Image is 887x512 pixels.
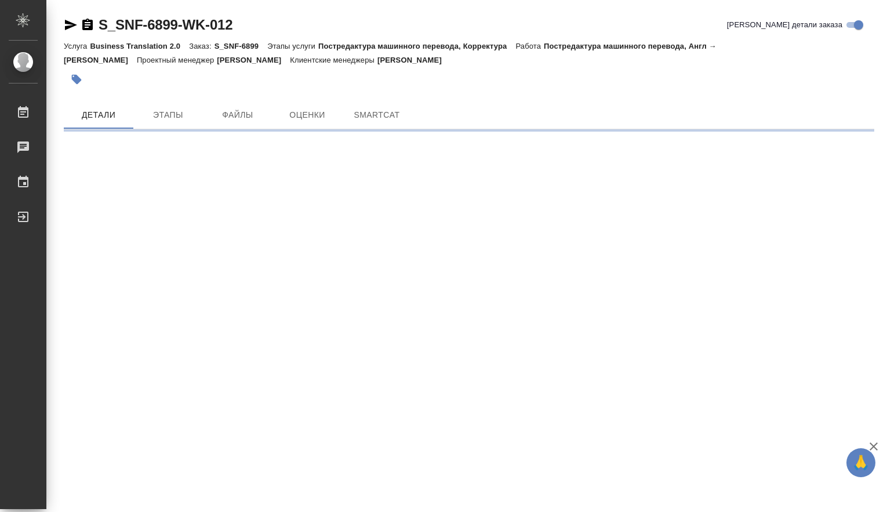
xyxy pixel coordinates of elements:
[215,42,268,50] p: S_SNF-6899
[290,56,377,64] p: Клиентские менеджеры
[71,108,126,122] span: Детали
[189,42,214,50] p: Заказ:
[846,448,875,477] button: 🙏
[64,67,89,92] button: Добавить тэг
[64,18,78,32] button: Скопировать ссылку для ЯМессенджера
[90,42,189,50] p: Business Translation 2.0
[217,56,290,64] p: [PERSON_NAME]
[64,42,90,50] p: Услуга
[137,56,217,64] p: Проектный менеджер
[140,108,196,122] span: Этапы
[99,17,232,32] a: S_SNF-6899-WK-012
[81,18,94,32] button: Скопировать ссылку
[515,42,544,50] p: Работа
[851,451,871,475] span: 🙏
[210,108,266,122] span: Файлы
[267,42,318,50] p: Этапы услуги
[377,56,450,64] p: [PERSON_NAME]
[279,108,335,122] span: Оценки
[349,108,405,122] span: SmartCat
[727,19,842,31] span: [PERSON_NAME] детали заказа
[318,42,515,50] p: Постредактура машинного перевода, Корректура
